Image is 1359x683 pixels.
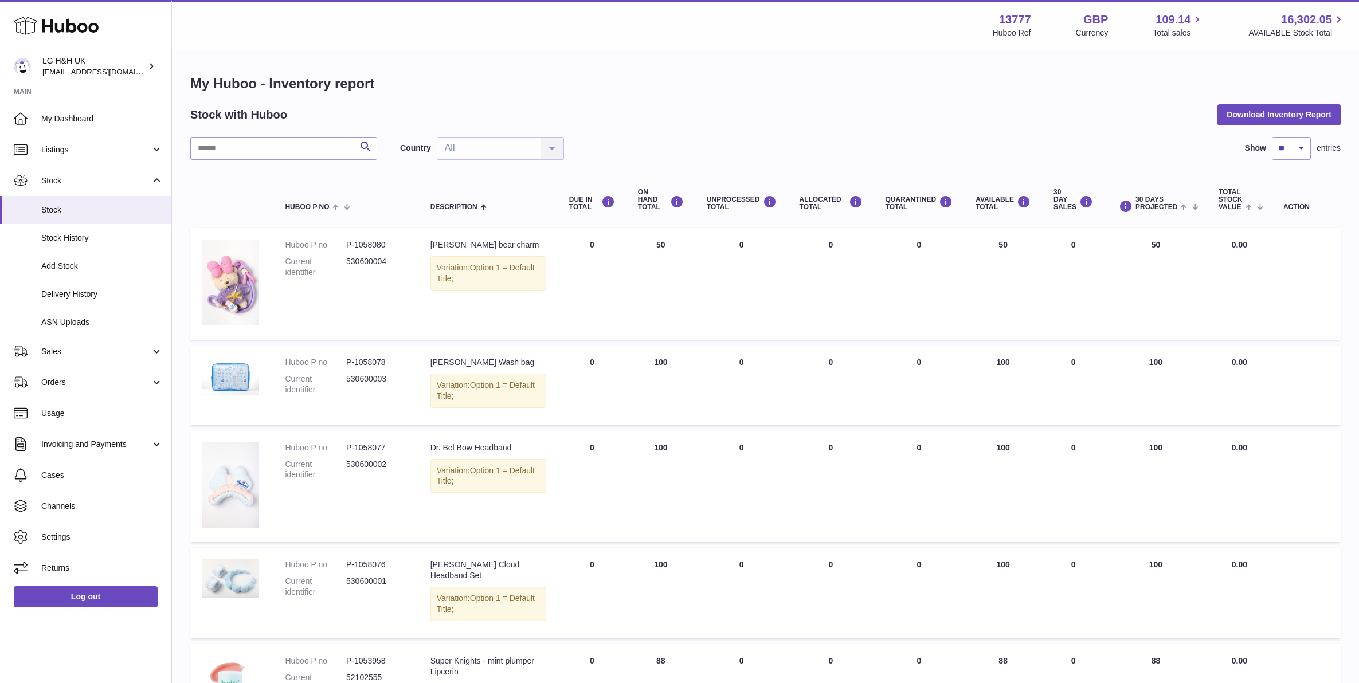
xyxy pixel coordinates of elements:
[1156,12,1190,28] span: 109.14
[430,442,546,453] div: Dr. Bel Bow Headband
[1283,203,1329,211] div: Action
[285,256,346,278] dt: Current identifier
[1232,443,1247,452] span: 0.00
[1245,143,1266,154] label: Show
[993,28,1031,38] div: Huboo Ref
[626,431,695,543] td: 100
[437,466,535,486] span: Option 1 = Default Title;
[285,203,329,211] span: Huboo P no
[1083,12,1108,28] strong: GBP
[430,655,546,677] div: Super Knights - mint plumper Lipcerin
[202,559,259,598] img: product image
[1317,143,1341,154] span: entries
[430,203,477,211] span: Description
[695,431,788,543] td: 0
[41,346,151,357] span: Sales
[190,107,287,123] h2: Stock with Huboo
[800,195,863,211] div: ALLOCATED Total
[41,261,163,272] span: Add Stock
[976,195,1031,211] div: AVAILABLE Total
[1105,346,1207,425] td: 100
[1042,431,1105,543] td: 0
[1135,196,1177,211] span: 30 DAYS PROJECTED
[964,548,1042,638] td: 100
[1248,12,1345,38] a: 16,302.05 AVAILABLE Stock Total
[346,256,408,278] dd: 530600004
[346,559,408,570] dd: P-1058076
[346,655,408,666] dd: P-1053958
[1232,358,1247,367] span: 0.00
[1153,12,1204,38] a: 109.14 Total sales
[917,656,921,665] span: 0
[41,175,151,186] span: Stock
[1217,104,1341,125] button: Download Inventory Report
[964,228,1042,340] td: 50
[285,240,346,250] dt: Huboo P no
[42,56,146,77] div: LG H&H UK
[430,256,546,291] div: Variation:
[999,12,1031,28] strong: 13777
[1105,548,1207,638] td: 100
[41,205,163,215] span: Stock
[638,189,684,211] div: ON HAND Total
[346,374,408,395] dd: 530600003
[626,548,695,638] td: 100
[14,58,31,75] img: veechen@lghnh.co.uk
[285,374,346,395] dt: Current identifier
[1042,228,1105,340] td: 0
[707,195,777,211] div: UNPROCESSED Total
[285,655,346,666] dt: Huboo P no
[626,346,695,425] td: 100
[430,357,546,368] div: [PERSON_NAME] Wash bag
[558,431,626,543] td: 0
[695,346,788,425] td: 0
[1153,28,1204,38] span: Total sales
[285,357,346,368] dt: Huboo P no
[346,576,408,598] dd: 530600001
[41,377,151,388] span: Orders
[437,594,535,614] span: Option 1 = Default Title;
[1076,28,1109,38] div: Currency
[1042,548,1105,638] td: 0
[558,228,626,340] td: 0
[626,228,695,340] td: 50
[964,431,1042,543] td: 100
[41,532,163,543] span: Settings
[1232,240,1247,249] span: 0.00
[695,548,788,638] td: 0
[1105,431,1207,543] td: 100
[41,501,163,512] span: Channels
[788,228,874,340] td: 0
[400,143,431,154] label: Country
[695,228,788,340] td: 0
[41,563,163,574] span: Returns
[917,560,921,569] span: 0
[1105,228,1207,340] td: 50
[41,439,151,450] span: Invoicing and Payments
[346,459,408,481] dd: 530600002
[1232,656,1247,665] span: 0.00
[41,470,163,481] span: Cases
[788,431,874,543] td: 0
[346,357,408,368] dd: P-1058078
[1232,560,1247,569] span: 0.00
[285,559,346,570] dt: Huboo P no
[1248,28,1345,38] span: AVAILABLE Stock Total
[190,74,1341,93] h1: My Huboo - Inventory report
[1042,346,1105,425] td: 0
[788,548,874,638] td: 0
[41,317,163,328] span: ASN Uploads
[558,548,626,638] td: 0
[430,240,546,250] div: [PERSON_NAME] bear charm
[964,346,1042,425] td: 100
[202,442,259,528] img: product image
[285,576,346,598] dt: Current identifier
[202,240,259,325] img: product image
[41,289,163,300] span: Delivery History
[42,67,169,76] span: [EMAIL_ADDRESS][DOMAIN_NAME]
[346,240,408,250] dd: P-1058080
[285,459,346,481] dt: Current identifier
[558,346,626,425] td: 0
[430,459,546,493] div: Variation:
[41,144,151,155] span: Listings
